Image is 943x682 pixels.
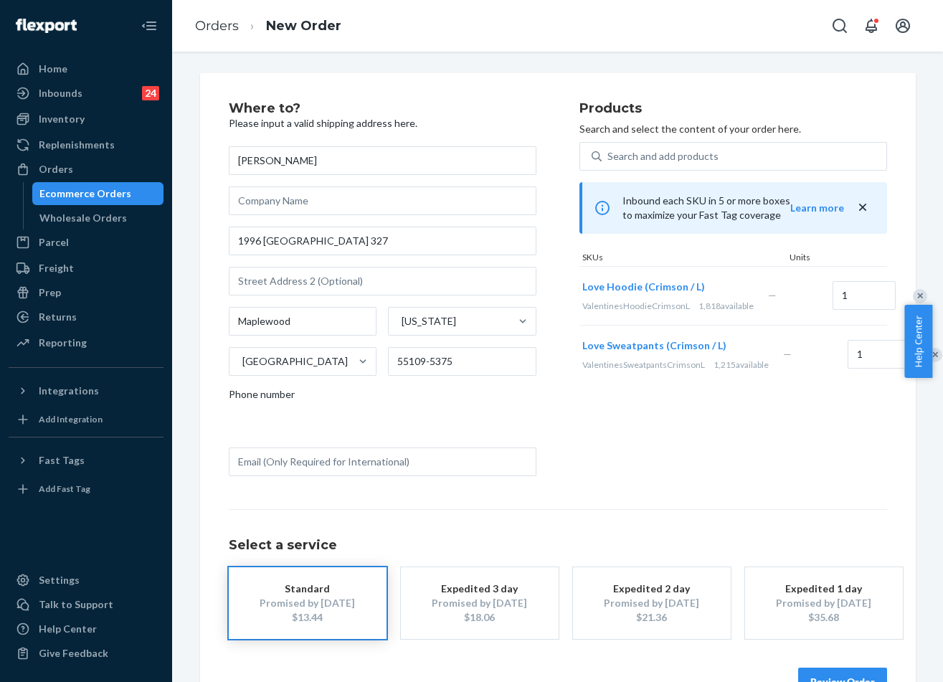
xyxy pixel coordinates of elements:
[825,11,854,40] button: Open Search Box
[9,642,164,665] button: Give Feedback
[39,112,85,126] div: Inventory
[9,449,164,472] button: Fast Tags
[579,182,887,234] div: Inbound each SKU in 5 or more boxes to maximize your Fast Tag coverage
[767,610,881,625] div: $35.68
[39,483,90,495] div: Add Fast Tag
[39,384,99,398] div: Integrations
[767,596,881,610] div: Promised by [DATE]
[39,622,97,636] div: Help Center
[9,617,164,640] a: Help Center
[229,267,536,295] input: Street Address 2 (Optional)
[579,251,787,266] div: SKUs
[229,227,536,255] input: Street Address
[9,379,164,402] button: Integrations
[241,354,242,369] input: [GEOGRAPHIC_DATA]
[184,5,353,47] ol: breadcrumbs
[422,596,537,610] div: Promised by [DATE]
[32,182,164,205] a: Ecommerce Orders
[402,314,456,328] div: [US_STATE]
[229,307,377,336] input: City
[142,86,159,100] div: 24
[9,569,164,592] a: Settings
[229,539,887,553] h1: Select a service
[39,453,85,468] div: Fast Tags
[229,567,387,639] button: StandardPromised by [DATE]$13.44
[582,338,726,353] button: Love Sweatpants (Crimson / L)
[745,567,903,639] button: Expedited 1 dayPromised by [DATE]$35.68
[39,310,77,324] div: Returns
[913,289,927,303] div: Remove Item
[856,200,870,215] button: close
[714,359,769,370] span: 1,215 available
[195,18,239,34] a: Orders
[9,478,164,501] a: Add Fast Tag
[573,567,731,639] button: Expedited 2 dayPromised by [DATE]$21.36
[39,285,61,300] div: Prep
[790,201,844,215] button: Learn more
[9,133,164,156] a: Replenishments
[607,149,719,164] div: Search and add products
[904,305,932,378] button: Help Center
[9,281,164,304] a: Prep
[594,582,709,596] div: Expedited 2 day
[787,251,851,266] div: Units
[857,11,886,40] button: Open notifications
[135,11,164,40] button: Close Navigation
[39,62,67,76] div: Home
[888,11,917,40] button: Open account menu
[39,573,80,587] div: Settings
[39,138,115,152] div: Replenishments
[9,306,164,328] a: Returns
[39,86,82,100] div: Inbounds
[229,116,536,131] p: Please input a valid shipping address here.
[39,186,131,201] div: Ecommerce Orders
[401,567,559,639] button: Expedited 3 dayPromised by [DATE]$18.06
[579,102,887,116] h2: Products
[39,413,103,425] div: Add Integration
[582,300,690,311] span: ValentinesHoodieCrimsonL
[39,597,113,612] div: Talk to Support
[229,447,536,476] input: Email (Only Required for International)
[582,280,705,294] button: Love Hoodie (Crimson / L)
[229,102,536,116] h2: Where to?
[9,593,164,616] a: Talk to Support
[582,280,705,293] span: Love Hoodie (Crimson / L)
[39,336,87,350] div: Reporting
[582,359,705,370] span: ValentinesSweatpantsCrimsonL
[39,646,108,660] div: Give Feedback
[9,158,164,181] a: Orders
[422,582,537,596] div: Expedited 3 day
[9,331,164,354] a: Reporting
[9,231,164,254] a: Parcel
[9,257,164,280] a: Freight
[9,82,164,105] a: Inbounds24
[9,408,164,431] a: Add Integration
[9,57,164,80] a: Home
[698,300,754,311] span: 1,818 available
[594,610,709,625] div: $21.36
[783,348,792,360] span: —
[768,289,777,301] span: —
[422,610,537,625] div: $18.06
[32,207,164,229] a: Wholesale Orders
[242,354,348,369] div: [GEOGRAPHIC_DATA]
[400,314,402,328] input: [US_STATE]
[39,235,69,250] div: Parcel
[39,162,73,176] div: Orders
[250,610,365,625] div: $13.44
[579,122,887,136] p: Search and select the content of your order here.
[16,19,77,33] img: Flexport logo
[250,596,365,610] div: Promised by [DATE]
[388,347,536,376] input: ZIP Code
[266,18,341,34] a: New Order
[9,108,164,131] a: Inventory
[582,339,726,351] span: Love Sweatpants (Crimson / L)
[767,582,881,596] div: Expedited 1 day
[229,186,536,215] input: Company Name
[39,211,127,225] div: Wholesale Orders
[229,146,536,175] input: First & Last Name
[594,596,709,610] div: Promised by [DATE]
[250,582,365,596] div: Standard
[833,281,896,310] input: Quantity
